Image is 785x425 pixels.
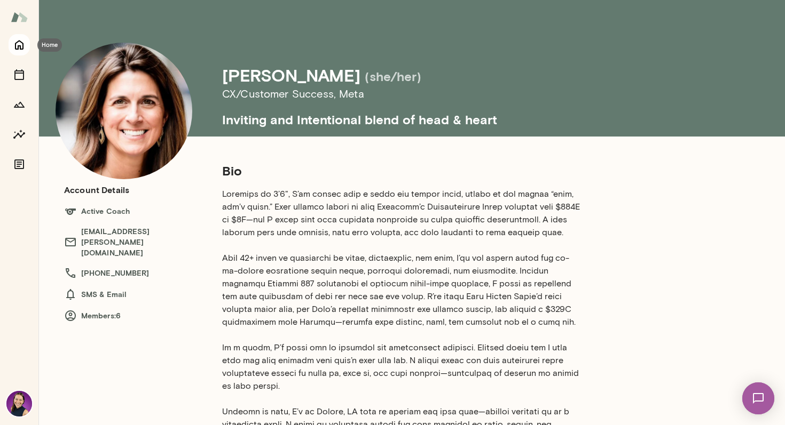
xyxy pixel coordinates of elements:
[222,65,360,85] h4: [PERSON_NAME]
[9,94,30,115] button: Growth Plan
[64,205,201,218] h6: Active Coach
[6,391,32,416] img: Rehana Manejwala
[37,38,62,52] div: Home
[64,309,201,322] h6: Members: 6
[9,154,30,175] button: Documents
[64,183,129,196] h6: Account Details
[9,124,30,145] button: Insights
[64,267,201,279] h6: [PHONE_NUMBER]
[9,64,30,85] button: Sessions
[11,7,28,27] img: Mento
[9,34,30,55] button: Home
[365,68,421,85] h5: (she/her)
[222,162,581,179] h5: Bio
[56,43,192,179] img: Gwen Throckmorton
[222,102,684,128] h5: Inviting and Intentional blend of head & heart
[64,288,201,301] h6: SMS & Email
[222,85,684,102] h6: CX/Customer Success , Meta
[64,226,201,258] h6: [EMAIL_ADDRESS][PERSON_NAME][DOMAIN_NAME]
